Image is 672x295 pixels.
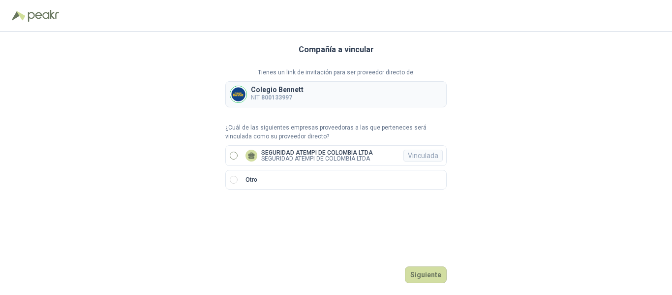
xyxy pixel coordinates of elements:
[225,123,447,142] p: ¿Cuál de las siguientes empresas proveedoras a las que perteneces será vinculada como su proveedo...
[261,156,373,162] p: SEGURIDAD ATEMPI DE COLOMBIA LTDA
[230,86,246,102] img: Company Logo
[403,150,443,162] div: Vinculada
[261,150,373,156] p: SEGURIDAD ATEMPI DE COLOMBIA LTDA
[251,93,304,102] p: NIT
[28,10,59,22] img: Peakr
[251,86,304,93] p: Colegio Bennett
[225,68,447,77] p: Tienes un link de invitación para ser proveedor directo de:
[405,266,447,283] button: Siguiente
[299,43,374,56] h3: Compañía a vincular
[12,11,26,21] img: Logo
[261,94,292,101] b: 800133997
[245,175,257,185] p: Otro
